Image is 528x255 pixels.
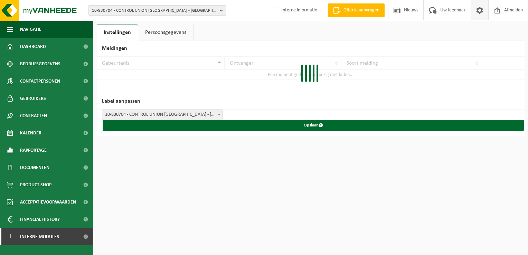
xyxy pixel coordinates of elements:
span: Product Shop [20,176,51,193]
span: Financial History [20,211,60,228]
span: Acceptatievoorwaarden [20,193,76,211]
button: 10-830704 - CONTROL UNION [GEOGRAPHIC_DATA] - [GEOGRAPHIC_DATA] [88,5,226,16]
button: Opslaan [103,120,524,131]
span: 10-830704 - CONTROL UNION BELGIUM - ANTWERPEN [102,110,223,120]
a: Instellingen [97,25,138,40]
span: Rapportage [20,142,47,159]
span: 10-830704 - CONTROL UNION [GEOGRAPHIC_DATA] - [GEOGRAPHIC_DATA] [92,6,217,16]
span: Contactpersonen [20,73,60,90]
a: Persoonsgegevens [138,25,193,40]
span: I [7,228,13,245]
span: Gebruikers [20,90,46,107]
span: Dashboard [20,38,46,55]
a: Offerte aanvragen [328,3,385,17]
label: Interne informatie [272,5,317,16]
span: Bedrijfsgegevens [20,55,60,73]
span: 10-830704 - CONTROL UNION BELGIUM - ANTWERPEN [102,110,223,120]
span: Offerte aanvragen [342,7,381,14]
h2: Meldingen [97,40,525,57]
h2: Label aanpassen [97,93,525,110]
span: Contracten [20,107,47,124]
span: Kalender [20,124,41,142]
span: Documenten [20,159,49,176]
span: Navigatie [20,21,41,38]
span: Interne modules [20,228,59,245]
